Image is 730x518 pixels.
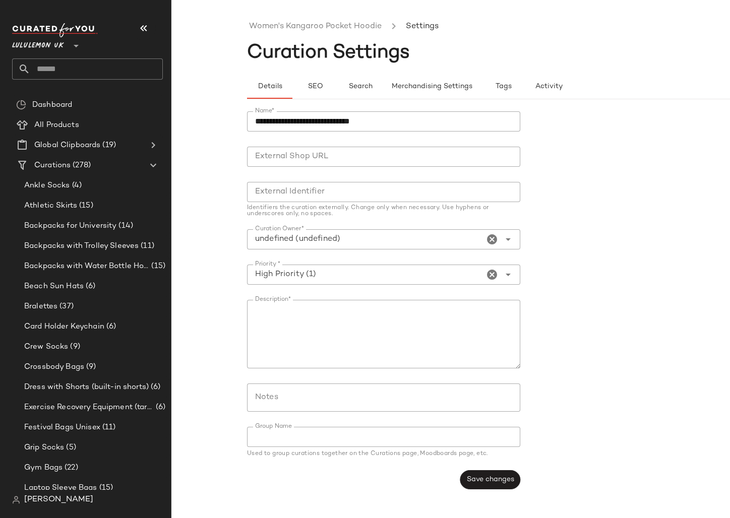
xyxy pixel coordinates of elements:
span: Athletic Skirts [24,200,77,212]
span: (15) [97,482,113,494]
span: Curations [34,160,71,171]
span: Global Clipboards [34,140,100,151]
span: (4) [70,180,82,191]
span: (11) [100,422,116,433]
span: SEO [307,83,323,91]
span: Backpacks for University [24,220,116,232]
span: Lululemon UK [12,34,64,52]
span: (9) [68,341,80,353]
span: Bralettes [24,301,57,312]
div: Used to group curations together on the Curations page, Moodboards page, etc. [247,451,520,457]
span: (22) [63,462,78,474]
i: Open [502,269,514,281]
span: Details [257,83,282,91]
span: (19) [100,140,116,151]
li: Settings [404,20,441,33]
span: Tags [495,83,512,91]
span: Exercise Recovery Equipment (target mobility + muscle recovery equipment) [24,402,154,413]
span: Activity [535,83,563,91]
span: Card Holder Keychain [24,321,104,333]
span: Save changes [466,476,514,484]
span: Gym Bags [24,462,63,474]
span: (6) [104,321,116,333]
span: (37) [57,301,74,312]
span: Ankle Socks [24,180,70,191]
span: Beach Sun Hats [24,281,84,292]
div: Identifiers the curation externally. Change only when necessary. Use hyphens or underscores only,... [247,205,520,217]
span: (15) [149,261,165,272]
span: Dashboard [32,99,72,111]
span: Grip Socks [24,442,64,454]
button: Save changes [460,470,520,489]
span: Merchandising Settings [391,83,472,91]
span: Crossbody Bags [24,361,84,373]
span: Backpacks with Water Bottle Holder [24,261,149,272]
span: (11) [139,240,154,252]
a: Women's Kangaroo Pocket Hoodie​ [249,20,382,33]
i: Clear Priority * [486,269,498,281]
span: Festival Bags Unisex [24,422,100,433]
img: cfy_white_logo.C9jOOHJF.svg [12,23,98,37]
span: (6) [154,402,165,413]
span: All Products [34,119,79,131]
span: (6) [84,281,95,292]
span: (5) [64,442,76,454]
span: Curation Settings [247,43,410,63]
span: Crew Socks [24,341,68,353]
span: Dress with Shorts (built-in shorts) [24,381,149,393]
i: Open [502,233,514,245]
span: Backpacks with Trolley Sleeves [24,240,139,252]
span: Search [348,83,373,91]
span: (9) [84,361,96,373]
span: (6) [149,381,160,393]
span: [PERSON_NAME] [24,494,93,506]
img: svg%3e [16,100,26,110]
span: Laptop Sleeve Bags [24,482,97,494]
span: (14) [116,220,133,232]
img: svg%3e [12,496,20,504]
span: (15) [77,200,93,212]
span: (278) [71,160,91,171]
i: Clear Curation Owner* [486,233,498,245]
